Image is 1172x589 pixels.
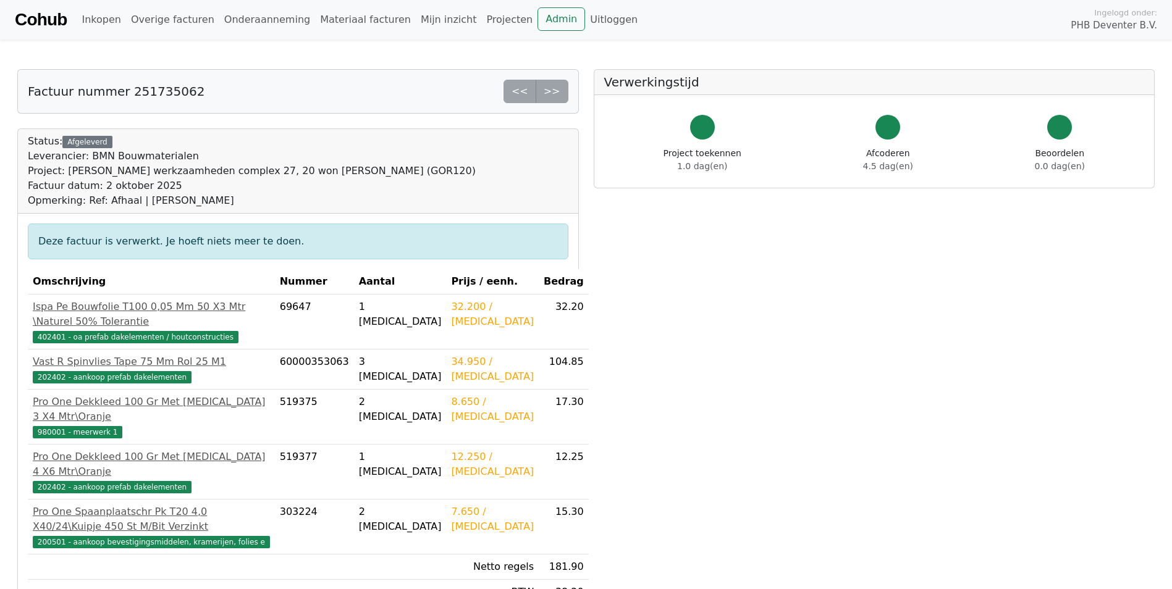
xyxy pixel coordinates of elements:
[451,299,534,329] div: 32.200 / [MEDICAL_DATA]
[15,5,67,35] a: Cohub
[33,449,270,494] a: Pro One Dekkleed 100 Gr Met [MEDICAL_DATA] 4 X6 Mtr\Oranje202402 - aankoop prefab dakelementen
[539,554,589,580] td: 181.90
[28,223,568,259] div: Deze factuur is verwerkt. Je hoeft niets meer te doen.
[33,395,270,424] div: Pro One Dekkleed 100 Gr Met [MEDICAL_DATA] 3 X4 Mtr\Oranje
[1035,147,1085,173] div: Beoordelen
[219,7,315,32] a: Onderaanneming
[451,504,534,534] div: 7.650 / [MEDICAL_DATA]
[315,7,416,32] a: Materiaal facturen
[275,445,354,499] td: 519377
[33,299,270,329] div: Ispa Pe Bouwfolie T100 0,05 Mm 50 X3 Mtr \Naturel 50% Tolerantie
[359,395,442,424] div: 2 [MEDICAL_DATA]
[33,481,192,493] span: 202402 - aankoop prefab dakelementen
[539,445,589,499] td: 12.25
[359,449,442,479] div: 1 [MEDICAL_DATA]
[28,149,476,164] div: Leverancier: BMN Bouwmaterialen
[863,161,913,171] span: 4.5 dag(en)
[33,536,270,548] span: 200501 - aankoop bevestigingsmiddelen, kramerijen, folies e
[62,136,112,148] div: Afgeleverd
[539,390,589,445] td: 17.30
[359,354,442,384] div: 3 [MEDICAL_DATA]
[28,269,275,294] th: Omschrijving
[359,504,442,534] div: 2 [MEDICAL_DATA]
[33,395,270,439] a: Pro One Dekkleed 100 Gr Met [MEDICAL_DATA] 3 X4 Mtr\Oranje980001 - meerwerk 1
[33,331,238,343] span: 402401 - oa prefab dakelementen / houtconstructies
[451,449,534,479] div: 12.250 / [MEDICAL_DATA]
[275,294,354,349] td: 69647
[539,349,589,390] td: 104.85
[481,7,538,32] a: Projecten
[28,193,476,208] div: Opmerking: Ref: Afhaal | [PERSON_NAME]
[451,354,534,384] div: 34.950 / [MEDICAL_DATA]
[585,7,643,32] a: Uitloggen
[126,7,219,32] a: Overige facturen
[539,499,589,554] td: 15.30
[33,426,122,438] span: 980001 - meerwerk 1
[28,178,476,193] div: Factuur datum: 2 oktober 2025
[416,7,482,32] a: Mijn inzicht
[1035,161,1085,171] span: 0.0 dag(en)
[359,299,442,329] div: 1 [MEDICAL_DATA]
[539,269,589,294] th: Bedrag
[863,147,913,173] div: Afcoderen
[33,504,270,549] a: Pro One Spaanplaatschr Pk T20 4,0 X40/24\Kuipje 450 St M/Bit Verzinkt200501 - aankoop bevestiging...
[33,504,270,534] div: Pro One Spaanplaatschr Pk T20 4,0 X40/24\Kuipje 450 St M/Bit Verzinkt
[354,269,447,294] th: Aantal
[33,371,192,383] span: 202402 - aankoop prefab dakelementen
[275,349,354,390] td: 60000353063
[275,269,354,294] th: Nummer
[1071,19,1157,33] span: PHB Deventer B.V.
[275,390,354,445] td: 519375
[33,299,270,344] a: Ispa Pe Bouwfolie T100 0,05 Mm 50 X3 Mtr \Naturel 50% Tolerantie402401 - oa prefab dakelementen /...
[538,7,585,31] a: Admin
[539,294,589,349] td: 32.20
[33,354,270,384] a: Vast R Spinvlies Tape 75 Mm Rol 25 M1202402 - aankoop prefab dakelementen
[604,75,1145,90] h5: Verwerkingstijd
[28,134,476,208] div: Status:
[446,554,539,580] td: Netto regels
[77,7,125,32] a: Inkopen
[677,161,727,171] span: 1.0 dag(en)
[33,449,270,479] div: Pro One Dekkleed 100 Gr Met [MEDICAL_DATA] 4 X6 Mtr\Oranje
[451,395,534,424] div: 8.650 / [MEDICAL_DATA]
[1094,7,1157,19] span: Ingelogd onder:
[664,147,741,173] div: Project toekennen
[28,84,204,99] h5: Factuur nummer 251735062
[28,164,476,178] div: Project: [PERSON_NAME] werkzaamheden complex 27, 20 won [PERSON_NAME] (GOR120)
[446,269,539,294] th: Prijs / eenh.
[275,499,354,554] td: 303224
[33,354,270,369] div: Vast R Spinvlies Tape 75 Mm Rol 25 M1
